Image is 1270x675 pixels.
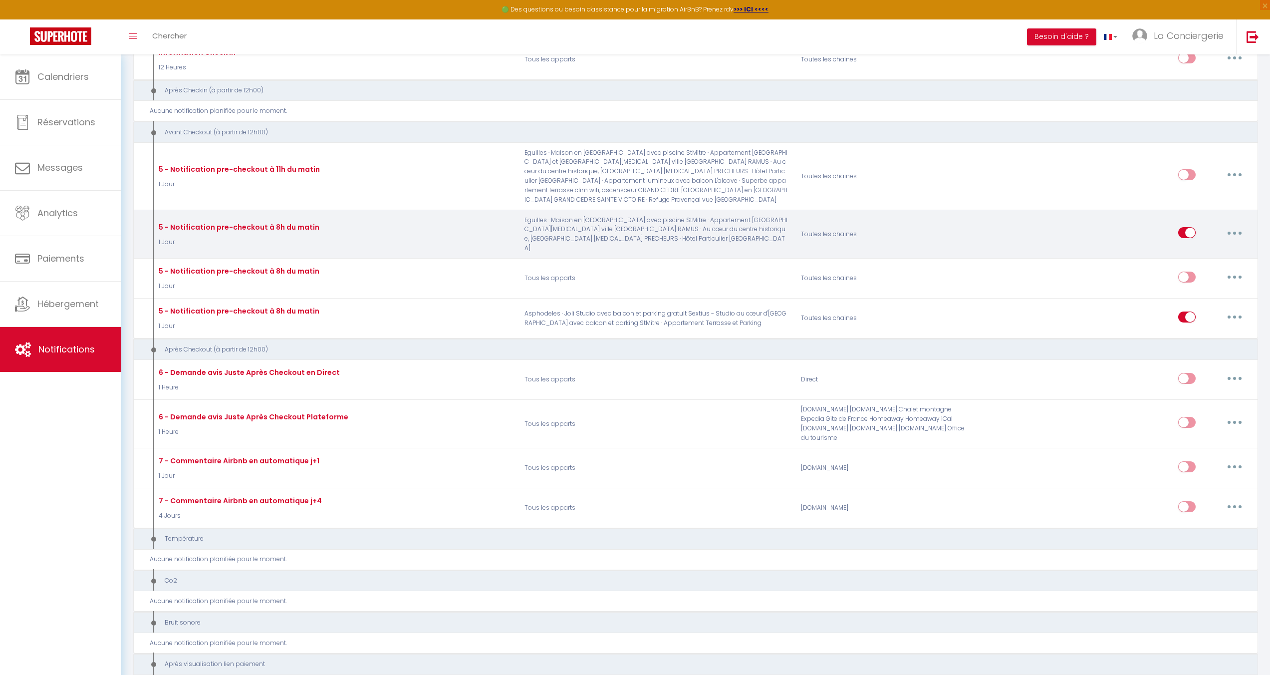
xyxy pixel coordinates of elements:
[156,455,319,466] div: 7 - Commentaire Airbnb en automatique j+1
[156,222,319,233] div: 5 - Notification pre-checkout à 8h du matin
[143,618,1227,628] div: Bruit sonore
[156,180,320,189] p: 1 Jour
[150,639,1249,648] div: Aucune notification planifiée pour le moment.
[156,266,319,277] div: 5 - Notification pre-checkout à 8h du matin
[156,411,348,422] div: 6 - Demande avis Juste Après Checkout Plateforme
[794,304,979,333] div: Toutes les chaines
[518,304,794,333] p: Asphodeles · Joli Studio avec balcon et parking gratuit Sextius - Studio au cœur d'[GEOGRAPHIC_DA...
[518,148,794,205] p: Eguilles · Maison en [GEOGRAPHIC_DATA] avec piscine StMitre · Appartement [GEOGRAPHIC_DATA] et [G...
[150,106,1249,116] div: Aucune notification planifiée pour le moment.
[518,216,794,253] p: Eguilles · Maison en [GEOGRAPHIC_DATA] avec piscine StMitre · Appartement [GEOGRAPHIC_DATA][MEDIC...
[518,365,794,394] p: Tous les apparts
[1247,30,1259,43] img: logout
[156,427,348,437] p: 1 Heure
[156,63,236,72] p: 12 Heures
[518,494,794,523] p: Tous les apparts
[37,207,78,219] span: Analytics
[38,343,95,355] span: Notifications
[156,383,340,392] p: 1 Heure
[152,30,187,41] span: Chercher
[518,405,794,442] p: Tous les apparts
[518,264,794,293] p: Tous les apparts
[1125,19,1236,54] a: ... La Conciergerie
[156,164,320,175] div: 5 - Notification pre-checkout à 11h du matin
[794,216,979,253] div: Toutes les chaines
[37,70,89,83] span: Calendriers
[794,148,979,205] div: Toutes les chaines
[143,128,1227,137] div: Avant Checkout (à partir de 12h00)
[794,454,979,483] div: [DOMAIN_NAME]
[518,45,794,74] p: Tous les apparts
[37,161,83,174] span: Messages
[145,19,194,54] a: Chercher
[794,494,979,523] div: [DOMAIN_NAME]
[37,252,84,265] span: Paiements
[156,367,340,378] div: 6 - Demande avis Juste Après Checkout en Direct
[1154,29,1224,42] span: La Conciergerie
[30,27,91,45] img: Super Booking
[156,238,319,247] p: 1 Jour
[156,495,322,506] div: 7 - Commentaire Airbnb en automatique j+4
[156,471,319,481] p: 1 Jour
[794,365,979,394] div: Direct
[143,660,1227,669] div: Après visualisation lien paiement
[1132,28,1147,43] img: ...
[143,86,1227,95] div: Après Checkin (à partir de 12h00)
[156,322,319,331] p: 1 Jour
[150,555,1249,564] div: Aucune notification planifiée pour le moment.
[156,306,319,317] div: 5 - Notification pre-checkout à 8h du matin
[37,116,95,128] span: Réservations
[150,597,1249,606] div: Aucune notification planifiée pour le moment.
[156,282,319,291] p: 1 Jour
[518,454,794,483] p: Tous les apparts
[794,264,979,293] div: Toutes les chaines
[143,534,1227,544] div: Température
[734,5,768,13] a: >>> ICI <<<<
[37,298,99,310] span: Hébergement
[143,345,1227,354] div: Après Checkout (à partir de 12h00)
[156,511,322,521] p: 4 Jours
[794,405,979,442] div: [DOMAIN_NAME] [DOMAIN_NAME] Chalet montagne Expedia Gite de France Homeaway Homeaway iCal [DOMAIN...
[143,576,1227,586] div: Co2
[794,45,979,74] div: Toutes les chaines
[1027,28,1096,45] button: Besoin d'aide ?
